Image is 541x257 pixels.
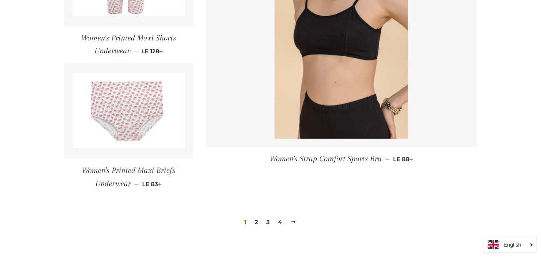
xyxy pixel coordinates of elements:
span: — [133,47,138,55]
span: — [134,180,139,188]
span: 1 [241,216,250,228]
a: 2 [252,216,262,228]
span: LE 128 [141,47,163,55]
span: LE 83 [142,180,162,188]
i: English [503,242,521,247]
a: Women's Printed Maxi Briefs Underwear — LE 83 [64,159,193,196]
a: 3 [263,216,273,228]
a: Women's Printed Maxi Shorts Underwear — LE 128 [64,26,193,63]
a: Women's Strap Comfort Sports Bra — LE 88 [206,147,477,171]
span: Women's Printed Maxi Briefs Underwear [82,166,175,188]
span: Women's Printed Maxi Shorts Underwear [81,33,176,55]
span: Women's Strap Comfort Sports Bra [270,154,382,163]
a: 4 [275,216,286,228]
span: — [385,155,390,163]
a: English [488,240,532,249]
span: LE 88 [393,155,413,163]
